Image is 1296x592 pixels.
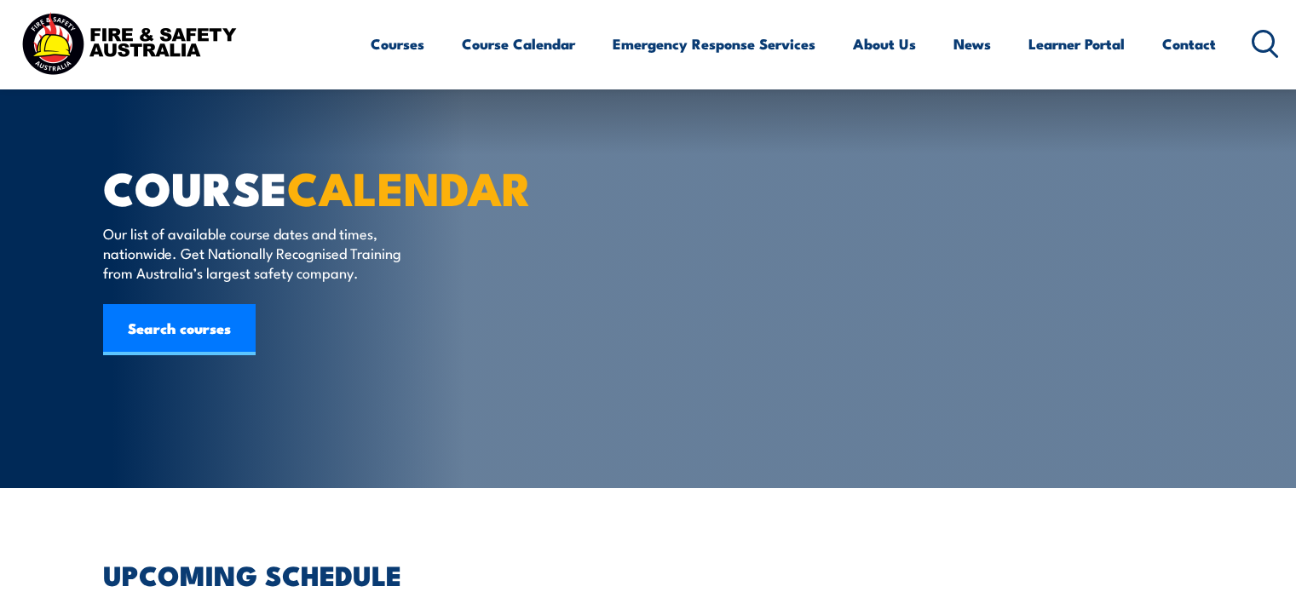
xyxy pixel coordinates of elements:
h1: COURSE [103,167,524,207]
strong: CALENDAR [287,151,532,221]
a: About Us [853,21,916,66]
a: News [953,21,991,66]
a: Courses [371,21,424,66]
a: Learner Portal [1028,21,1125,66]
a: Contact [1162,21,1216,66]
a: Course Calendar [462,21,575,66]
a: Search courses [103,304,256,355]
p: Our list of available course dates and times, nationwide. Get Nationally Recognised Training from... [103,223,414,283]
h2: UPCOMING SCHEDULE [103,562,1194,586]
a: Emergency Response Services [613,21,815,66]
